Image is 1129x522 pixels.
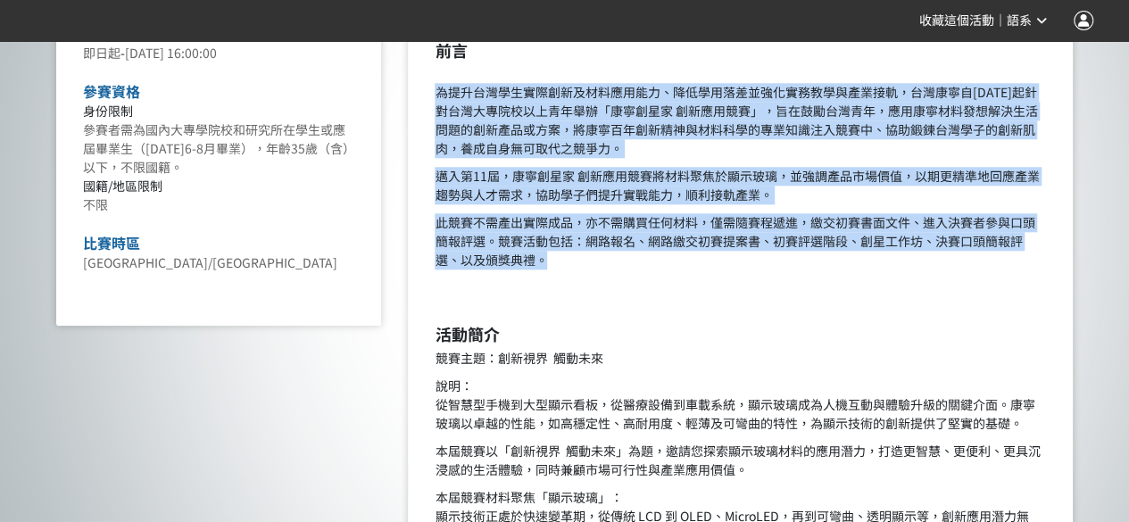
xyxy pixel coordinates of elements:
[435,64,1046,158] p: 為提升台灣學生實際創新及材料應用能力、降低學用落差並強化實務教學與產業接軌，台灣康寧自[DATE]起針對台灣大專院校以上青年舉辦「康寧創星家 創新應用競賽」，旨在鼓勵台灣青年，應用康寧材料發想解...
[435,442,1046,479] p: 本屆競賽以「創新視界 觸動未來」為題，邀請您探索顯示玻璃材料的應用潛力，打造更智慧、更便利、更具沉浸感的生活體驗，同時兼顧市場可行性與產業應用價值。
[120,44,125,62] span: -
[83,120,355,176] span: 參賽者需為國內大專學院校和研究所在學生或應屆畢業生（[DATE]6-8月畢業），年齡35歲（含）以下，不限國籍。
[994,12,1007,30] span: ｜
[125,44,217,62] span: [DATE] 16:00:00
[83,253,337,271] span: [GEOGRAPHIC_DATA]/[GEOGRAPHIC_DATA]
[919,13,994,28] span: 收藏這個活動
[83,80,140,102] span: 參賽資格
[83,195,108,213] span: 不限
[435,349,1046,368] p: 競賽主題：創新視界 觸動未來
[435,213,1046,269] p: 此競賽不需產出實際成品，亦不需購買任何材料，僅需隨賽程遞進，繳交初賽書面文件、進入決賽者參與口頭簡報評選。競賽活動包括：網路報名、網路繳交初賽提案書、初賽評選階段、創星工作坊、決賽口頭簡報評選、...
[435,377,1046,433] p: 說明： 從智慧型手機到大型顯示看板，從醫療設備到車載系統，顯示玻璃成為人機互動與體驗升級的關鍵介面。康寧玻璃以卓越的性能，如高穩定性、高耐用度、輕薄及可彎曲的特性，為顯示技術的創新提供了堅實的基礎。
[83,232,140,253] span: 比賽時區
[435,167,1046,204] p: 邁入第11屆，康寧創星家 創新應用競賽將材料聚焦於顯示玻璃，並強調產品市場價值，以期更精準地回應產業趨勢與人才需求，協助學子們提升實戰能力，順利接軌產業。
[83,44,120,62] span: 即日起
[435,322,499,345] strong: 活動簡介
[435,38,467,62] strong: 前言
[83,177,162,195] span: 國籍/地區限制
[83,25,298,43] span: 創新應用競賽 初賽提案書及切結書上傳
[1007,13,1032,28] span: 語系
[83,102,133,120] span: 身份限制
